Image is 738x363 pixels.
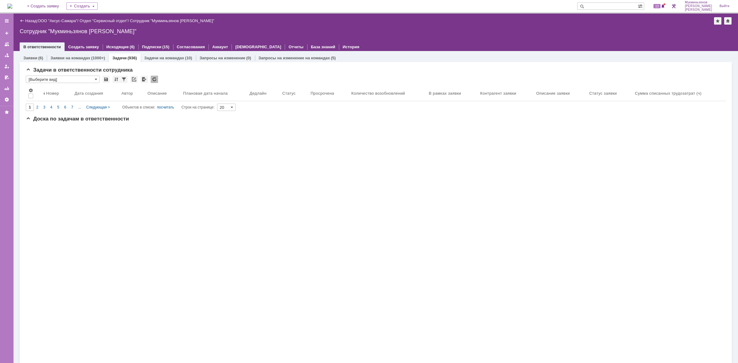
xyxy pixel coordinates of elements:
a: Исходящие [106,45,129,49]
div: Сотрудник "Мукминьзянов [PERSON_NAME]" [130,18,214,23]
th: Статус [280,85,308,101]
a: Отчеты [2,84,12,93]
span: Задачи в ответственности сотрудника [26,67,133,73]
th: Количество возобновлений [349,85,427,101]
th: Автор [119,85,145,101]
a: Настройки [2,95,12,105]
a: [DEMOGRAPHIC_DATA] [235,45,281,49]
span: 5 [57,105,59,109]
div: | [37,18,38,23]
div: Добавить в избранное [714,17,721,25]
a: Подписки [142,45,161,49]
th: Статус заявки [587,85,633,101]
a: Назад [25,18,37,23]
div: Создать [66,2,98,10]
a: Запросы на изменение на командах [259,56,330,60]
div: (5) [331,56,336,60]
a: Мои заявки [2,61,12,71]
div: (15) [162,45,169,49]
div: (6) [130,45,135,49]
a: Заявки на командах [50,56,90,60]
div: Плановая дата начала [183,91,228,96]
a: Создать заявку [68,45,99,49]
th: Номер [41,85,72,101]
a: Перейти на домашнюю страницу [7,4,12,9]
div: Количество возобновлений [351,91,405,96]
span: Доска по задачам в ответственности [26,116,129,122]
span: 7 [71,105,73,109]
th: В рамках заявки [426,85,478,101]
div: (0) [246,56,251,60]
a: Отчеты [288,45,304,49]
div: Статус заявки [589,91,617,96]
th: Плановая дата начала [181,85,247,101]
a: Мои согласования [2,73,12,82]
a: Отдел "Сервисный отдел" [80,18,128,23]
div: Сохранить вид [102,76,110,83]
div: Просрочена [311,91,334,96]
div: / [80,18,130,23]
div: Сделать домашней страницей [724,17,732,25]
th: Контрагент заявки [478,85,534,101]
span: 3 [43,105,46,109]
div: Дедлайн [249,91,266,96]
a: Перейти в интерфейс администратора [670,2,677,10]
a: Задачи [113,56,127,60]
span: Мукминьзянов [685,1,712,4]
th: Просрочена [308,85,349,101]
a: ООО "Аксус-Самара" [38,18,77,23]
div: Дата создания [74,91,103,96]
a: В ответственности [23,45,61,49]
a: Заявки [23,56,37,60]
div: посчитать [157,104,174,111]
a: Заявки на командах [2,39,12,49]
div: / [38,18,80,23]
div: Номер [46,91,59,96]
span: Настройки [28,88,33,93]
div: Автор [121,91,133,96]
a: Задачи на командах [144,56,184,60]
a: База знаний [311,45,335,49]
span: 2 [36,105,38,109]
div: Обновлять список [151,76,158,83]
div: Сотрудник "Мукминьзянов [PERSON_NAME]" [20,28,732,34]
div: Статус [282,91,296,96]
span: [PERSON_NAME] [685,4,712,8]
span: 13 [653,4,661,8]
div: Описание [148,91,167,96]
a: История [343,45,359,49]
div: Сумма списанных трудозатрат (ч) [635,91,702,96]
span: 4 [50,105,52,109]
div: Сортировка... [113,76,120,83]
i: Строк на странице: [122,104,215,111]
img: logo [7,4,12,9]
div: Скопировать ссылку на список [130,76,138,83]
div: Контрагент заявки [480,91,516,96]
div: (10) [185,56,192,60]
a: Запросы на изменение [200,56,245,60]
div: Фильтрация... [120,76,128,83]
div: В рамках заявки [429,91,461,96]
div: Экспорт списка [141,76,148,83]
a: Создать заявку [2,28,12,38]
th: Дедлайн [247,85,280,101]
th: Дата создания [72,85,119,101]
div: (1000+) [91,56,105,60]
div: (936) [128,56,137,60]
span: Следующая > [86,105,110,109]
th: Сумма списанных трудозатрат (ч) [633,85,726,101]
span: [PERSON_NAME] [685,8,712,12]
span: Объектов в списке: [122,105,155,109]
div: Описание заявки [536,91,570,96]
a: Согласования [177,45,205,49]
a: Заявки в моей ответственности [2,50,12,60]
span: 6 [64,105,66,109]
div: (6) [38,56,43,60]
a: Аккаунт [212,45,228,49]
span: ... [78,105,81,109]
span: Расширенный поиск [638,3,644,9]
